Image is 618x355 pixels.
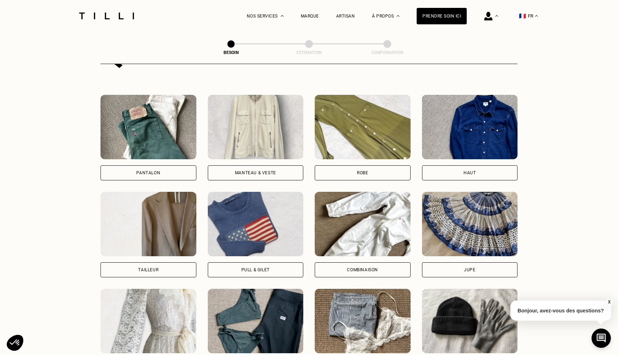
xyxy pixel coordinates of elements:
[315,95,411,159] img: Tilli retouche votre Robe
[77,13,137,19] img: Logo du service de couturière Tilli
[100,192,196,256] img: Tilli retouche votre Tailleur
[336,14,355,19] a: Artisan
[235,171,276,175] div: Manteau & Veste
[484,12,492,20] img: icône connexion
[605,298,613,306] button: X
[422,192,518,256] img: Tilli retouche votre Jupe
[301,14,319,19] a: Marque
[195,50,267,55] div: Besoin
[352,50,423,55] div: Confirmation
[464,268,475,272] div: Jupe
[535,15,538,17] img: menu déroulant
[138,268,158,272] div: Tailleur
[422,289,518,353] img: Tilli retouche votre Accessoires
[208,95,304,159] img: Tilli retouche votre Manteau & Veste
[347,268,378,272] div: Combinaison
[208,192,304,256] img: Tilli retouche votre Pull & gilet
[357,171,368,175] div: Robe
[397,15,399,17] img: Menu déroulant à propos
[510,301,611,321] p: Bonjour, avez-vous des questions?
[315,289,411,353] img: Tilli retouche votre Lingerie
[100,95,196,159] img: Tilli retouche votre Pantalon
[273,50,345,55] div: Estimation
[100,289,196,353] img: Tilli retouche votre Robe de mariée
[495,15,498,17] img: Menu déroulant
[463,171,476,175] div: Haut
[208,289,304,353] img: Tilli retouche votre Maillot de bain
[136,171,160,175] div: Pantalon
[281,15,284,17] img: Menu déroulant
[519,13,526,19] span: 🇫🇷
[315,192,411,256] img: Tilli retouche votre Combinaison
[417,8,467,24] a: Prendre soin ici
[241,268,270,272] div: Pull & gilet
[422,95,518,159] img: Tilli retouche votre Haut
